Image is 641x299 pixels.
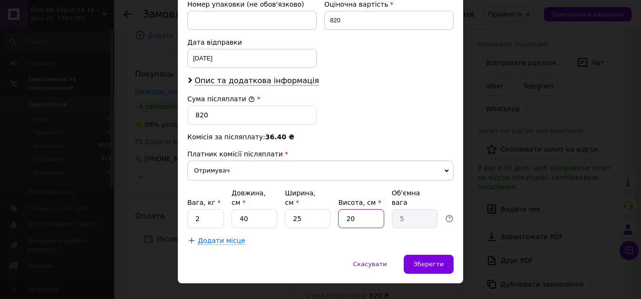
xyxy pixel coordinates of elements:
label: Вага, кг [187,199,221,206]
span: Опис та додаткова інформація [194,76,319,86]
label: Ширина, см [285,189,315,206]
span: Додати місце [198,237,245,245]
div: Комісія за післяплату: [187,132,454,142]
span: Скасувати [353,260,387,268]
span: Платник комісії післяплати [187,150,283,158]
span: 36.40 ₴ [265,133,294,141]
div: Дата відправки [187,38,317,47]
label: Висота, см [338,199,381,206]
div: Об'ємна вага [392,188,437,207]
label: Довжина, см [232,189,266,206]
span: Зберегти [414,260,444,268]
span: Отримувач [187,161,454,181]
label: Сума післяплати [187,95,255,103]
